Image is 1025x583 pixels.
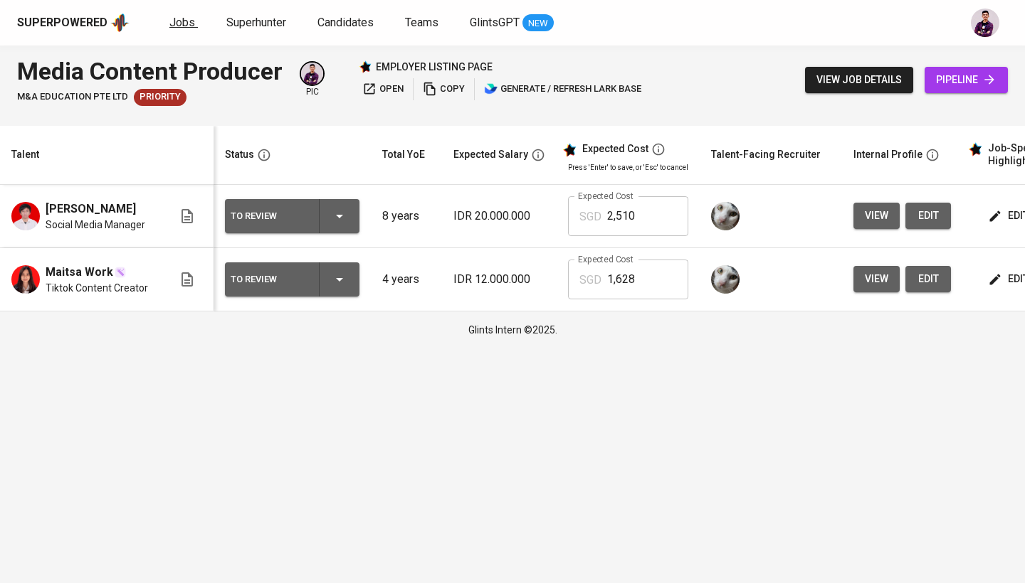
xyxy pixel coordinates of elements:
[382,271,431,288] p: 4 years
[17,12,130,33] a: Superpoweredapp logo
[562,143,577,157] img: glints_star.svg
[317,16,374,29] span: Candidates
[568,162,688,173] p: Press 'Enter' to save, or 'Esc' to cancel
[917,270,940,288] span: edit
[11,265,40,294] img: Maitsa Work
[46,200,136,218] span: [PERSON_NAME]
[711,202,740,230] img: tharisa.rizky@glints.com
[925,67,1008,93] a: pipeline
[453,271,545,288] p: IDR 12.000.000
[46,281,148,295] span: Tiktok Content Creator
[382,146,425,164] div: Total YoE
[905,203,951,229] button: edit
[11,146,39,164] div: Talent
[225,199,359,233] button: To Review
[579,272,601,289] p: SGD
[382,208,431,225] p: 8 years
[300,61,325,98] div: pic
[853,203,900,229] button: view
[470,16,520,29] span: GlintsGPT
[225,146,254,164] div: Status
[423,81,465,97] span: copy
[453,146,528,164] div: Expected Salary
[17,90,128,104] span: M&A Education Pte Ltd
[359,60,372,73] img: Glints Star
[816,71,902,89] span: view job details
[317,14,377,32] a: Candidates
[11,202,40,230] img: Rizki Maulana
[968,142,982,156] img: glints_star.svg
[405,16,438,29] span: Teams
[226,16,286,29] span: Superhunter
[225,262,359,296] button: To Review
[805,67,913,93] button: view job details
[134,89,186,106] div: New Job received from Demand Team
[853,266,900,292] button: view
[865,207,888,225] span: view
[376,60,493,74] p: employer listing page
[582,143,648,156] div: Expected Cost
[110,12,130,33] img: app logo
[579,208,601,225] p: SGD
[419,78,468,100] button: copy
[231,207,307,225] div: To Review
[917,207,940,225] span: edit
[484,82,498,96] img: lark
[470,14,554,32] a: GlintsGPT NEW
[301,63,323,85] img: erwin@glints.com
[936,71,997,89] span: pipeline
[405,14,441,32] a: Teams
[971,9,999,37] img: erwin@glints.com
[226,14,289,32] a: Superhunter
[711,265,740,294] img: tharisa.rizky@glints.com
[359,78,407,100] button: open
[484,81,641,97] span: generate / refresh lark base
[905,266,951,292] button: edit
[853,146,922,164] div: Internal Profile
[711,146,821,164] div: Talent-Facing Recruiter
[115,267,126,278] img: magic_wand.svg
[134,90,186,104] span: Priority
[17,15,107,31] div: Superpowered
[865,270,888,288] span: view
[169,16,195,29] span: Jobs
[46,264,113,281] span: Maitsa Work
[362,81,404,97] span: open
[522,16,554,31] span: NEW
[480,78,645,100] button: lark generate / refresh lark base
[231,270,307,289] div: To Review
[453,208,545,225] p: IDR 20.000.000
[17,54,283,89] div: Media Content Producer
[169,14,198,32] a: Jobs
[46,218,145,232] span: Social Media Manager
